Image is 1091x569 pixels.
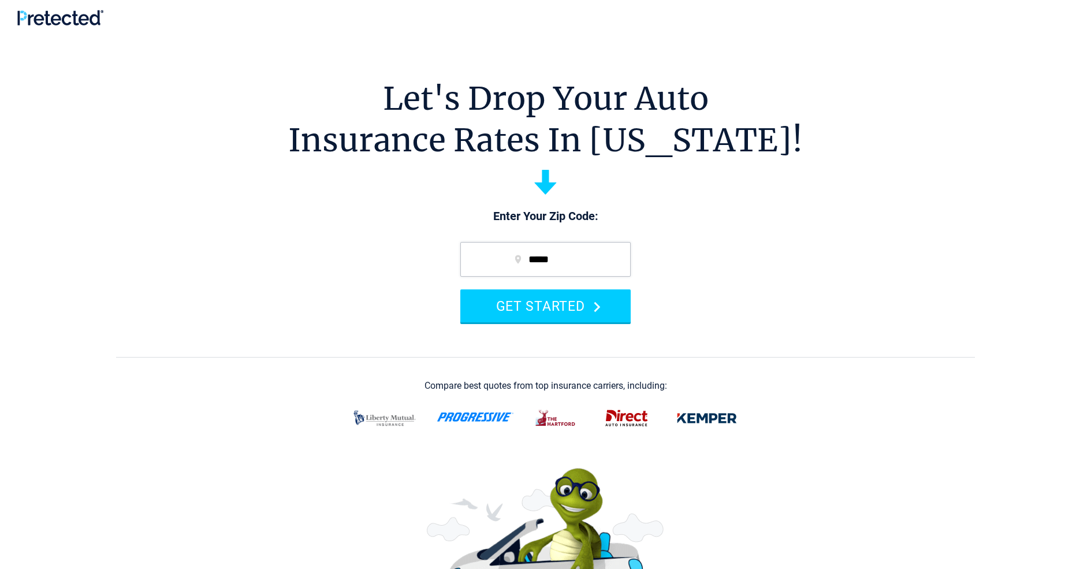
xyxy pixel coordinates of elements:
[347,403,423,433] img: liberty
[669,403,745,433] img: kemper
[449,209,642,225] p: Enter Your Zip Code:
[460,242,631,277] input: zip code
[460,289,631,322] button: GET STARTED
[288,78,803,161] h1: Let's Drop Your Auto Insurance Rates In [US_STATE]!
[598,403,655,433] img: direct
[437,412,514,422] img: progressive
[528,403,584,433] img: thehartford
[17,10,103,25] img: Pretected Logo
[425,381,667,391] div: Compare best quotes from top insurance carriers, including:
